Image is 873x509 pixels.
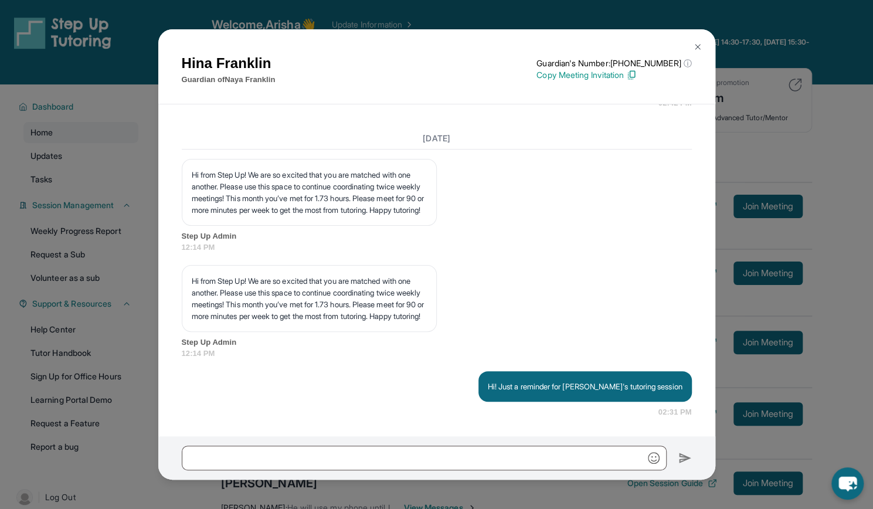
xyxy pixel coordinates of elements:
h3: [DATE] [182,133,692,144]
p: Guardian's Number: [PHONE_NUMBER] [536,57,691,69]
span: Step Up Admin [182,337,692,348]
p: Hi from Step Up! We are so excited that you are matched with one another. Please use this space t... [192,169,427,216]
p: Copy Meeting Invitation [536,69,691,81]
span: 12:14 PM [182,348,692,359]
p: Hi! Just a reminder for [PERSON_NAME]'s tutoring session [488,381,682,392]
span: ⓘ [683,57,691,69]
button: chat-button [831,467,864,500]
h1: Hina Franklin [182,53,276,74]
img: Send icon [678,451,692,465]
p: Guardian of Naya Franklin [182,74,276,86]
img: Emoji [648,452,660,464]
img: Close Icon [693,42,702,52]
p: Hi from Step Up! We are so excited that you are matched with one another. Please use this space t... [192,275,427,322]
span: 12:14 PM [182,242,692,253]
span: 02:31 PM [658,406,692,418]
img: Copy Icon [626,70,637,80]
span: Step Up Admin [182,230,692,242]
